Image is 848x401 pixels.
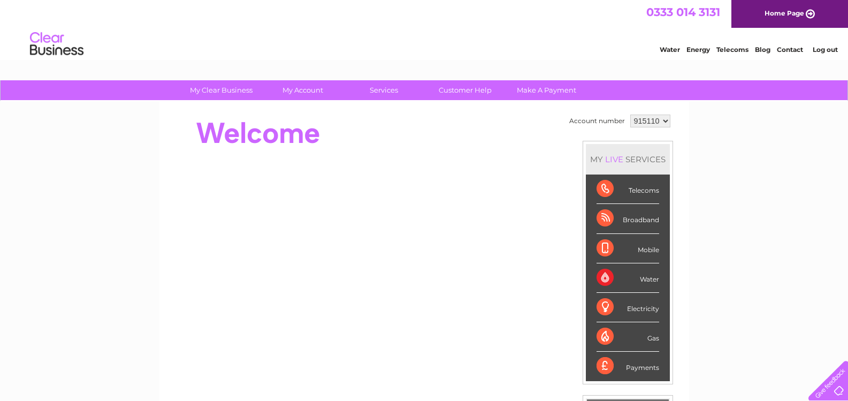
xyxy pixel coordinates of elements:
a: Contact [777,46,803,54]
div: Payments [597,352,659,381]
div: Clear Business is a trading name of Verastar Limited (registered in [GEOGRAPHIC_DATA] No. 3667643... [172,6,677,52]
a: Blog [755,46,770,54]
div: Telecoms [597,175,659,204]
a: Energy [686,46,710,54]
a: Water [660,46,680,54]
img: logo.png [29,28,84,60]
a: My Clear Business [177,80,265,100]
div: Broadband [597,204,659,233]
a: Log out [813,46,838,54]
a: Make A Payment [502,80,591,100]
div: Gas [597,322,659,352]
div: Water [597,263,659,293]
a: Telecoms [716,46,748,54]
a: Customer Help [421,80,509,100]
div: Mobile [597,234,659,263]
a: Services [340,80,428,100]
td: Account number [567,112,628,130]
a: My Account [258,80,347,100]
div: LIVE [603,154,625,164]
div: MY SERVICES [586,144,670,175]
div: Electricity [597,293,659,322]
a: 0333 014 3131 [646,5,720,19]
